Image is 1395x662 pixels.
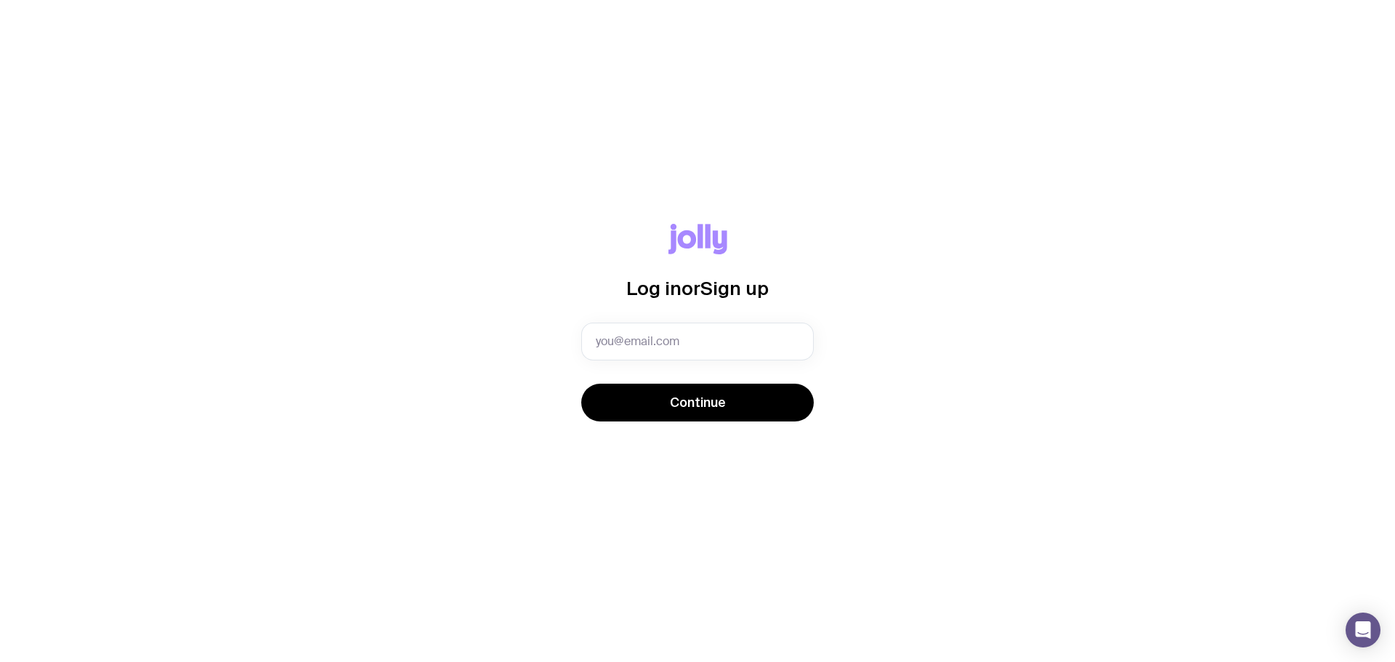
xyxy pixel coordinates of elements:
span: Continue [670,394,726,411]
span: Log in [626,278,682,299]
input: you@email.com [581,323,814,360]
span: or [682,278,700,299]
div: Open Intercom Messenger [1346,613,1380,647]
button: Continue [581,384,814,421]
span: Sign up [700,278,769,299]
